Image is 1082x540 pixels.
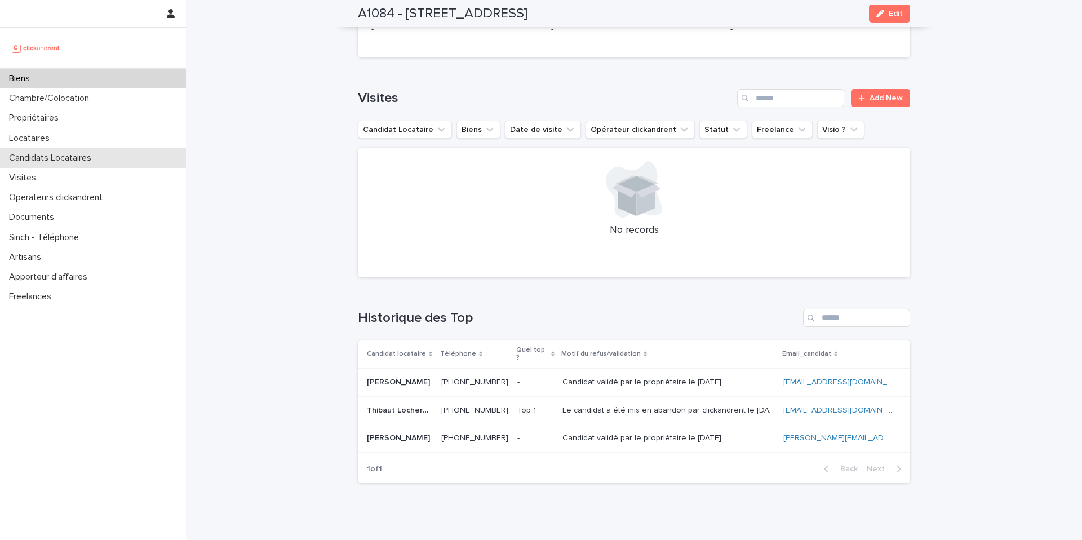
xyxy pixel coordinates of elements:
ringoverc2c-number-84e06f14122c: [PHONE_NUMBER] [441,434,508,442]
p: Quel top ? [516,344,548,365]
ringoverc2c-84e06f14122c: Call with Ringover [441,406,508,414]
p: - [517,431,522,443]
ringoverc2c-84e06f14122c: Call with Ringover [441,434,508,442]
button: Back [815,464,862,474]
button: Candidat Locataire [358,121,452,139]
input: Search [803,309,910,327]
h2: A1084 - [STREET_ADDRESS] [358,6,527,22]
ringoverc2c-number-84e06f14122c: [PHONE_NUMBER] [441,406,508,414]
p: Locataires [5,133,59,144]
p: Documents [5,212,63,223]
button: Date de visite [505,121,581,139]
button: Next [862,464,910,474]
a: [EMAIL_ADDRESS][DOMAIN_NAME] [783,406,911,414]
tr: [PERSON_NAME][PERSON_NAME] [PHONE_NUMBER] -- Candidat validé par le propriétaire le [DATE]Candida... [358,424,910,453]
span: Next [867,465,892,473]
button: Statut [699,121,747,139]
ringoverc2c-84e06f14122c: Call with Ringover [441,378,508,386]
p: Motif du refus/validation [561,348,641,360]
p: Propriétaires [5,113,68,123]
p: - [517,375,522,387]
p: Visites [5,172,45,183]
button: Opérateur clickandrent [586,121,695,139]
button: Freelance [752,121,813,139]
p: [PERSON_NAME] [367,431,432,443]
a: [PERSON_NAME][EMAIL_ADDRESS][DOMAIN_NAME] [783,434,972,442]
h1: Visites [358,90,733,107]
p: Freelances [5,291,60,302]
p: Téléphone [440,348,476,360]
p: Le candidat a été mis en abandon par clickandrent le 03.07.2025 car il n'était plus intéressé. [562,404,776,415]
p: Apporteur d'affaires [5,272,96,282]
p: Operateurs clickandrent [5,192,112,203]
h1: Historique des Top [358,310,799,326]
p: - [371,24,538,36]
tr: Thibaut LocheronThibaut Locheron [PHONE_NUMBER] Top 1Top 1 Le candidat a été mis en abandon par c... [358,396,910,424]
p: Candidat locataire [367,348,426,360]
p: Thibaut Locheron [367,404,434,415]
p: Candidat validé par le propriétaire le [DATE] [562,375,724,387]
button: Edit [869,5,910,23]
p: Top 1 [517,404,538,415]
span: Back [833,465,858,473]
p: Candidats Locataires [5,153,100,163]
p: Email_candidat [782,348,831,360]
ringoverc2c-number-84e06f14122c: [PHONE_NUMBER] [441,378,508,386]
span: Edit [889,10,903,17]
button: Biens [456,121,500,139]
p: No records [371,224,897,237]
p: Candidat validé par le propriétaire le [DATE] [562,431,724,443]
p: 1 of 1 [358,455,391,483]
p: Artisans [5,252,50,263]
img: UCB0brd3T0yccxBKYDjQ [9,37,64,59]
a: Add New [851,89,910,107]
p: Sinch - Téléphone [5,232,88,243]
button: Visio ? [817,121,864,139]
tr: [PERSON_NAME][PERSON_NAME] [PHONE_NUMBER] -- Candidat validé par le propriétaire le [DATE]Candida... [358,368,910,396]
span: Add New [870,94,903,102]
p: - [551,24,717,36]
a: [EMAIL_ADDRESS][DOMAIN_NAME] [783,378,911,386]
p: Chambre/Colocation [5,93,98,104]
p: Biens [5,73,39,84]
p: - [730,24,897,36]
input: Search [737,89,844,107]
p: [PERSON_NAME] [367,375,432,387]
